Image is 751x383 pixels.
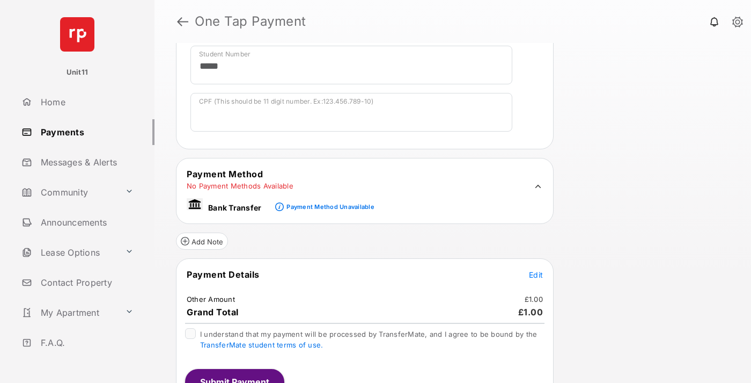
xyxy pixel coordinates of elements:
[17,149,154,175] a: Messages & Alerts
[286,203,374,211] div: Payment Method Unavailable
[17,300,121,326] a: My Apartment
[176,233,228,250] button: Add Note
[187,169,263,179] span: Payment Method
[195,15,306,28] strong: One Tap Payment
[524,294,543,304] td: £1.00
[187,307,239,317] span: Grand Total
[208,202,261,213] p: Bank Transfer
[284,194,374,213] a: Payment Method Unavailable
[17,240,121,265] a: Lease Options
[17,179,121,205] a: Community
[17,330,154,356] a: F.A.Q.
[17,270,154,295] a: Contact Property
[518,307,543,317] span: £1.00
[17,119,154,145] a: Payments
[529,270,543,279] span: Edit
[17,209,154,235] a: Announcements
[187,269,260,280] span: Payment Details
[200,341,323,349] a: TransferMate student terms of use.
[200,330,537,349] span: I understand that my payment will be processed by TransferMate, and I agree to be bound by the
[17,89,154,115] a: Home
[67,67,89,78] p: Unit11
[60,17,94,52] img: svg+xml;base64,PHN2ZyB4bWxucz0iaHR0cDovL3d3dy53My5vcmcvMjAwMC9zdmciIHdpZHRoPSI2NCIgaGVpZ2h0PSI2NC...
[187,198,203,210] img: bank.png
[186,181,294,191] td: No Payment Methods Available
[186,294,235,304] td: Other Amount
[529,269,543,280] button: Edit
